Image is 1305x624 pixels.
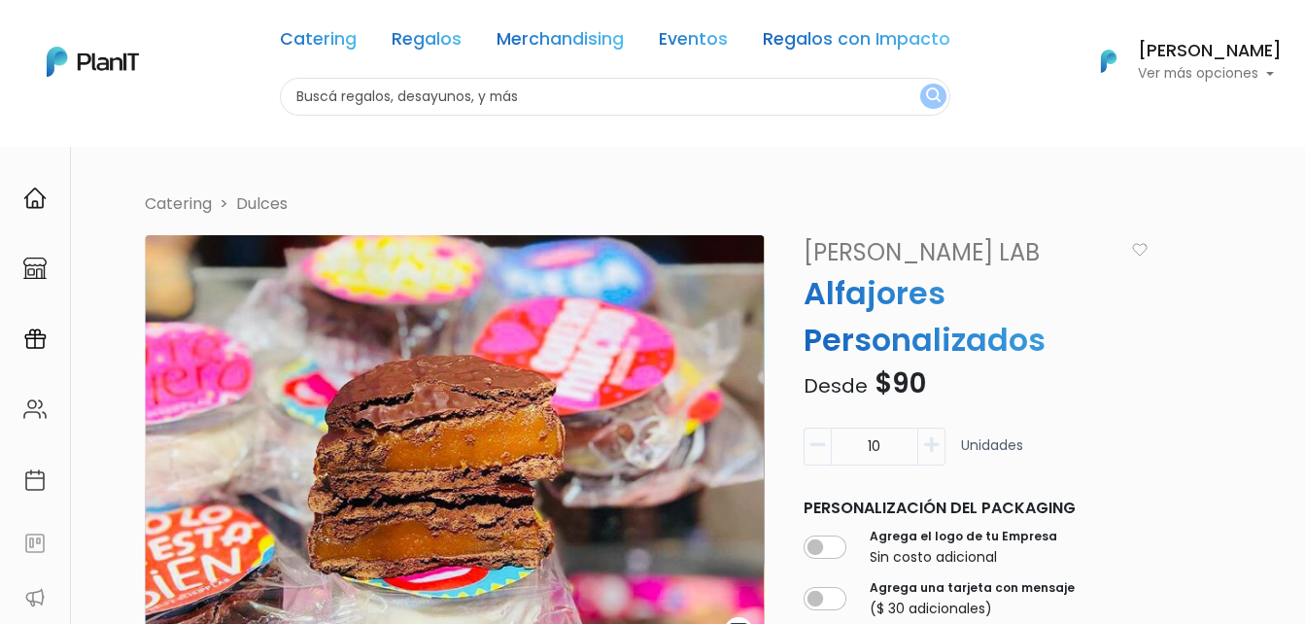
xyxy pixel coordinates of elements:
label: Agrega el logo de tu Empresa [870,528,1057,545]
p: Sin costo adicional [870,547,1057,568]
a: [PERSON_NAME] LAB [792,235,1129,270]
img: home-e721727adea9d79c4d83392d1f703f7f8bce08238fde08b1acbfd93340b81755.svg [23,187,47,210]
nav: breadcrumb [133,192,1236,220]
img: heart_icon [1132,243,1148,257]
a: Regalos [392,31,462,54]
p: ($ 30 adicionales) [870,599,1075,619]
label: Agrega una tarjeta con mensaje [870,579,1075,597]
img: PlanIt Logo [1087,40,1130,83]
p: Alfajores Personalizados [792,270,1159,364]
p: Ver más opciones [1138,67,1282,81]
img: people-662611757002400ad9ed0e3c099ab2801c6687ba6c219adb57efc949bc21e19d.svg [23,398,47,421]
a: Catering [280,31,357,54]
p: Personalización del packaging [804,497,1148,520]
img: PlanIt Logo [47,47,139,77]
a: Merchandising [497,31,624,54]
img: marketplace-4ceaa7011d94191e9ded77b95e3339b90024bf715f7c57f8cf31f2d8c509eaba.svg [23,257,47,280]
img: campaigns-02234683943229c281be62815700db0a1741e53638e28bf9629b52c665b00959.svg [23,328,47,351]
img: calendar-87d922413cdce8b2cf7b7f5f62616a5cf9e4887200fb71536465627b3292af00.svg [23,468,47,492]
a: Regalos con Impacto [763,31,950,54]
button: PlanIt Logo [PERSON_NAME] Ver más opciones [1076,36,1282,87]
a: Eventos [659,31,728,54]
img: partners-52edf745621dab592f3b2c58e3bca9d71375a7ef29c3b500c9f145b62cc070d4.svg [23,586,47,609]
span: $90 [875,364,926,402]
img: search_button-432b6d5273f82d61273b3651a40e1bd1b912527efae98b1b7a1b2c0702e16a8d.svg [926,87,941,106]
p: Unidades [961,435,1023,473]
img: feedback-78b5a0c8f98aac82b08bfc38622c3050aee476f2c9584af64705fc4e61158814.svg [23,532,47,555]
span: Desde [804,372,868,399]
a: Dulces [236,192,288,215]
li: Catering [145,192,212,216]
h6: [PERSON_NAME] [1138,43,1282,60]
input: Buscá regalos, desayunos, y más [280,78,950,116]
